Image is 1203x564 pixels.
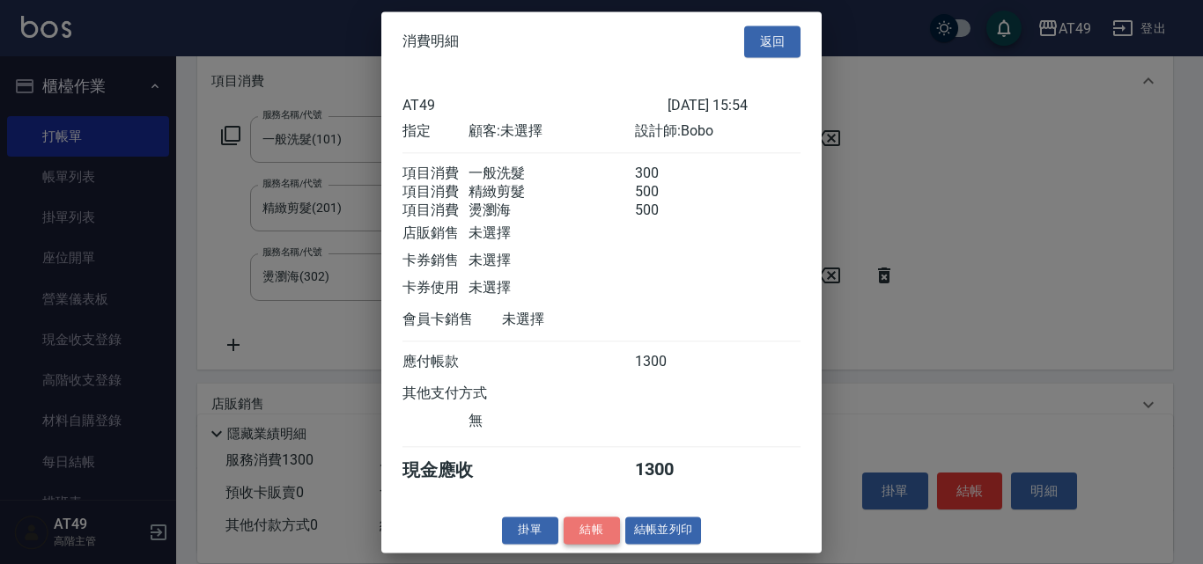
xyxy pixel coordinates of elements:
[469,201,634,220] div: 燙瀏海
[402,458,502,482] div: 現金應收
[635,165,701,183] div: 300
[469,412,634,430] div: 無
[402,122,469,141] div: 指定
[635,201,701,220] div: 500
[668,97,801,114] div: [DATE] 15:54
[635,353,701,371] div: 1300
[402,252,469,270] div: 卡券銷售
[635,183,701,201] div: 500
[469,183,634,201] div: 精緻剪髮
[744,26,801,58] button: 返回
[502,311,668,329] div: 未選擇
[402,279,469,297] div: 卡券使用
[402,183,469,201] div: 項目消費
[402,311,502,329] div: 會員卡銷售
[564,516,620,544] button: 結帳
[469,252,634,270] div: 未選擇
[402,385,535,403] div: 其他支付方式
[469,122,634,141] div: 顧客: 未選擇
[635,458,701,482] div: 1300
[469,165,634,183] div: 一般洗髮
[402,353,469,371] div: 應付帳款
[625,516,702,544] button: 結帳並列印
[469,279,634,297] div: 未選擇
[635,122,801,141] div: 設計師: Bobo
[402,201,469,220] div: 項目消費
[402,33,459,50] span: 消費明細
[402,165,469,183] div: 項目消費
[469,224,634,243] div: 未選擇
[402,97,668,114] div: AT49
[402,224,469,243] div: 店販銷售
[502,516,558,544] button: 掛單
